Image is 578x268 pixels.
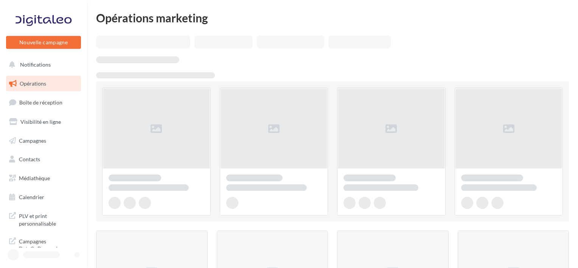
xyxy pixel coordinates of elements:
a: Visibilité en ligne [5,114,82,130]
a: Médiathèque [5,170,82,186]
span: Notifications [20,61,51,68]
button: Notifications [5,57,79,73]
a: Campagnes [5,133,82,149]
a: PLV et print personnalisable [5,208,82,230]
span: Opérations [20,80,46,87]
a: Campagnes DataOnDemand [5,233,82,256]
span: Campagnes DataOnDemand [19,236,78,252]
span: PLV et print personnalisable [19,211,78,227]
span: Médiathèque [19,175,50,181]
span: Visibilité en ligne [20,118,61,125]
span: Boîte de réception [19,99,62,106]
span: Contacts [19,156,40,162]
button: Nouvelle campagne [6,36,81,49]
a: Calendrier [5,189,82,205]
a: Contacts [5,151,82,167]
a: Boîte de réception [5,94,82,111]
span: Calendrier [19,194,44,200]
div: Opérations marketing [96,12,569,23]
span: Campagnes [19,137,46,143]
a: Opérations [5,76,82,92]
